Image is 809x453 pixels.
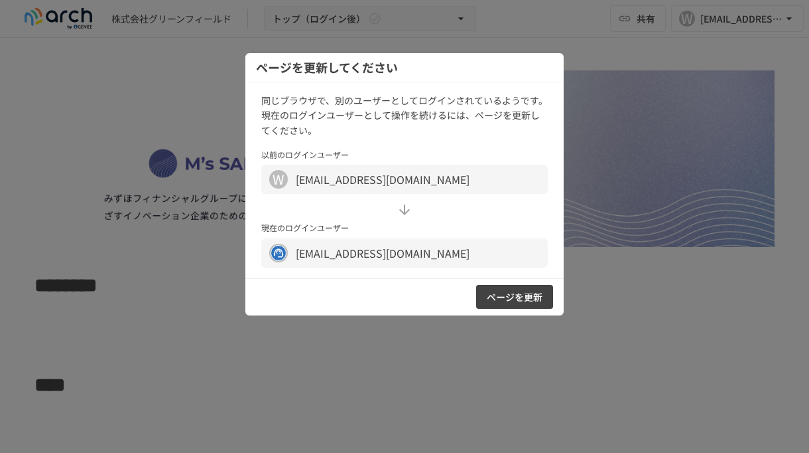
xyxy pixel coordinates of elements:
p: 現在のログインユーザー [261,221,548,234]
div: [EMAIL_ADDRESS][DOMAIN_NAME] [296,245,528,261]
button: ページを更新 [476,285,553,310]
div: ページを更新してください [245,53,564,82]
div: W [269,170,288,189]
p: 以前のログインユーザー [261,148,548,161]
p: 同じブラウザで、別のユーザーとしてログインされているようです。 現在のログインユーザーとして操作を続けるには、ページを更新してください。 [261,93,548,137]
div: [EMAIL_ADDRESS][DOMAIN_NAME] [296,171,528,187]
